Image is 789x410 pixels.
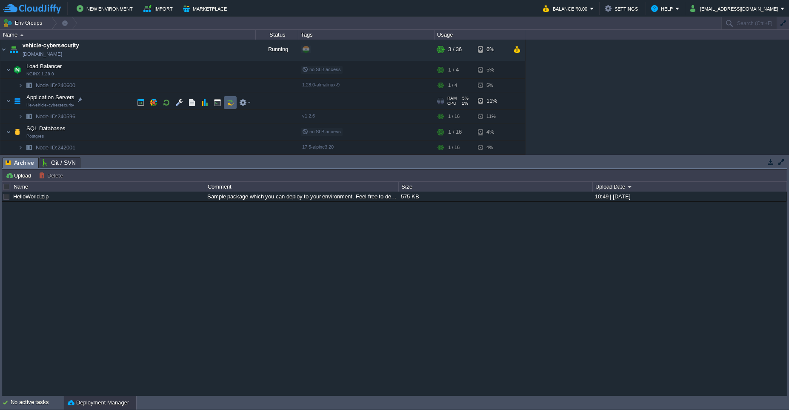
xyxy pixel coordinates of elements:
[205,192,398,201] div: Sample package which you can deploy to your environment. Feel free to delete and upload a package...
[18,110,23,123] img: AMDAwAAAACH5BAEAAAAALAAAAAABAAEAAAICRAEAOw==
[11,61,23,78] img: AMDAwAAAACH5BAEAAAAALAAAAAABAAEAAAICRAEAOw==
[399,192,592,201] div: 575 KB
[26,125,67,132] a: SQL DatabasesPostgres
[26,72,54,77] span: NGINX 1.28.0
[18,141,23,154] img: AMDAwAAAACH5BAEAAAAALAAAAAABAAEAAAICRAEAOw==
[11,92,23,109] img: AMDAwAAAACH5BAEAAAAALAAAAAABAAEAAAICRAEAOw==
[605,3,640,14] button: Settings
[460,96,469,101] span: 5%
[26,103,74,108] span: He-vehicle-cybersecurity
[256,38,298,61] div: Running
[13,193,49,200] a: HelloWorld.zip
[23,141,35,154] img: AMDAwAAAACH5BAEAAAAALAAAAAABAAEAAAICRAEAOw==
[26,134,44,139] span: Postgres
[26,94,76,101] span: Application Servers
[593,192,786,201] div: 10:49 | [DATE]
[460,101,468,106] span: 1%
[35,144,77,151] a: Node ID:242001
[448,79,457,92] div: 1 / 4
[302,129,341,134] span: no SLB access
[478,123,506,140] div: 4%
[690,3,780,14] button: [EMAIL_ADDRESS][DOMAIN_NAME]
[478,141,506,154] div: 4%
[399,182,592,192] div: Size
[593,182,786,192] div: Upload Date
[35,113,77,120] a: Node ID:240596
[39,172,66,179] button: Delete
[183,3,229,14] button: Marketplace
[302,113,315,118] span: v1.2.6
[6,158,34,168] span: Archive
[6,172,34,179] button: Upload
[0,38,7,61] img: AMDAwAAAACH5BAEAAAAALAAAAAABAAEAAAICRAEAOw==
[206,182,398,192] div: Comment
[23,110,35,123] img: AMDAwAAAACH5BAEAAAAALAAAAAABAAEAAAICRAEAOw==
[6,123,11,140] img: AMDAwAAAACH5BAEAAAAALAAAAAABAAEAAAICRAEAOw==
[35,82,77,89] span: 240600
[435,30,525,40] div: Usage
[36,82,57,89] span: Node ID:
[1,30,255,40] div: Name
[43,158,76,168] span: Git / SVN
[651,3,675,14] button: Help
[302,82,340,87] span: 1.28.0-almalinux-9
[8,38,20,61] img: AMDAwAAAACH5BAEAAAAALAAAAAABAAEAAAICRAEAOw==
[11,396,64,410] div: No active tasks
[11,123,23,140] img: AMDAwAAAACH5BAEAAAAALAAAAAABAAEAAAICRAEAOw==
[3,17,45,29] button: Env Groups
[447,96,457,101] span: RAM
[26,125,67,132] span: SQL Databases
[448,110,460,123] div: 1 / 16
[35,144,77,151] span: 242001
[448,38,462,61] div: 3 / 36
[26,94,76,100] a: Application ServersHe-vehicle-cybersecurity
[23,50,62,58] a: [DOMAIN_NAME]
[299,30,434,40] div: Tags
[302,144,334,149] span: 17.5-alpine3.20
[478,110,506,123] div: 11%
[543,3,590,14] button: Balance ₹0.00
[448,123,462,140] div: 1 / 16
[36,144,57,151] span: Node ID:
[302,67,341,72] span: no SLB access
[20,34,24,36] img: AMDAwAAAACH5BAEAAAAALAAAAAABAAEAAAICRAEAOw==
[256,30,298,40] div: Status
[18,79,23,92] img: AMDAwAAAACH5BAEAAAAALAAAAAABAAEAAAICRAEAOw==
[26,63,63,69] a: Load BalancerNGINX 1.28.0
[448,141,460,154] div: 1 / 16
[77,3,135,14] button: New Environment
[447,101,456,106] span: CPU
[23,41,79,50] a: vehicle-cybersecurity
[478,79,506,92] div: 5%
[26,63,63,70] span: Load Balancer
[478,38,506,61] div: 6%
[11,182,204,192] div: Name
[23,79,35,92] img: AMDAwAAAACH5BAEAAAAALAAAAAABAAEAAAICRAEAOw==
[3,3,61,14] img: CloudJiffy
[6,61,11,78] img: AMDAwAAAACH5BAEAAAAALAAAAAABAAEAAAICRAEAOw==
[68,399,129,407] button: Deployment Manager
[6,92,11,109] img: AMDAwAAAACH5BAEAAAAALAAAAAABAAEAAAICRAEAOw==
[478,92,506,109] div: 11%
[143,3,175,14] button: Import
[35,82,77,89] a: Node ID:240600
[35,113,77,120] span: 240596
[36,113,57,120] span: Node ID:
[478,61,506,78] div: 5%
[448,61,459,78] div: 1 / 4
